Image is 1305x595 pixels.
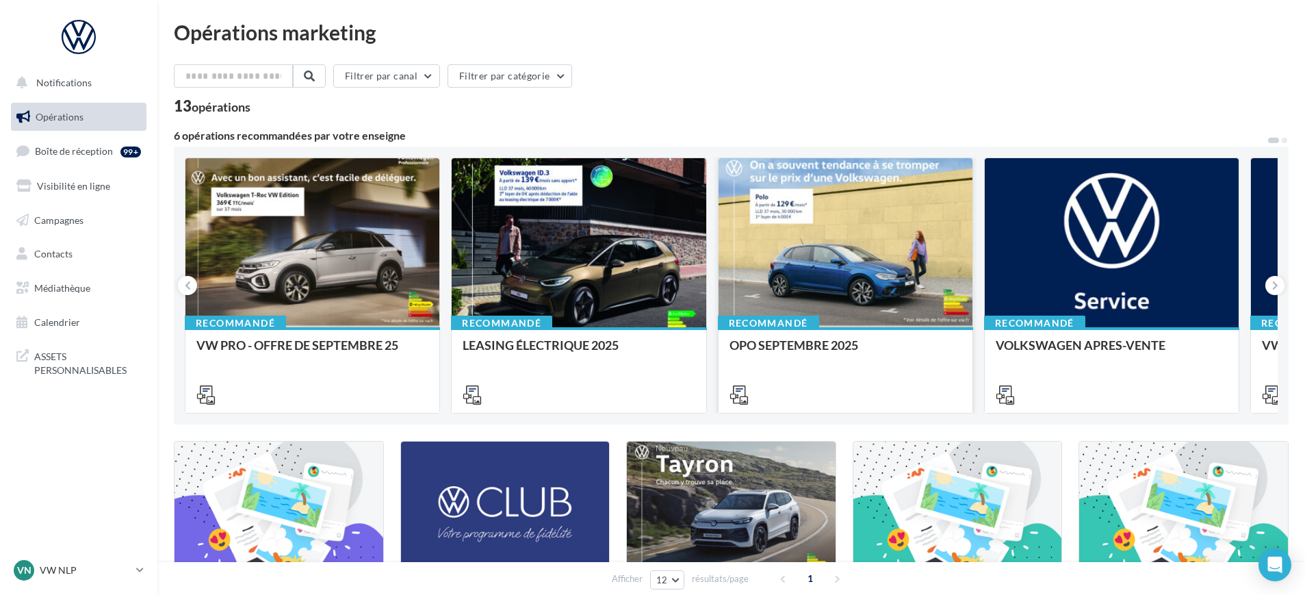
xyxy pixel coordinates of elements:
[34,214,83,225] span: Campagnes
[17,564,31,577] span: VN
[35,145,113,157] span: Boîte de réception
[612,572,643,585] span: Afficher
[8,172,149,201] a: Visibilité en ligne
[185,316,286,331] div: Recommandé
[729,338,961,366] div: OPO SEPTEMBRE 2025
[8,136,149,166] a: Boîte de réception99+
[8,342,149,382] a: ASSETS PERSONNALISABLES
[8,103,149,131] a: Opérations
[650,570,685,590] button: 12
[451,316,552,331] div: Recommandé
[448,64,572,88] button: Filtrer par catégorie
[174,99,250,114] div: 13
[8,240,149,268] a: Contacts
[37,180,110,192] span: Visibilité en ligne
[192,101,250,113] div: opérations
[692,572,749,585] span: résultats/page
[34,248,73,259] span: Contacts
[11,557,146,583] a: VN VW NLP
[174,22,1289,42] div: Opérations marketing
[463,338,695,366] div: LEASING ÉLECTRIQUE 2025
[34,282,90,294] span: Médiathèque
[996,338,1228,366] div: VOLKSWAGEN APRES-VENTE
[656,574,668,585] span: 12
[36,77,92,88] span: Notifications
[333,64,440,88] button: Filtrer par canal
[34,316,80,328] span: Calendrier
[718,316,819,331] div: Recommandé
[8,68,144,97] button: Notifications
[36,111,83,123] span: Opérations
[8,274,149,303] a: Médiathèque
[40,564,131,577] p: VW NLP
[120,147,141,157] div: 99+
[8,308,149,337] a: Calendrier
[34,347,141,377] span: ASSETS PERSONNALISABLES
[174,130,1267,141] div: 6 opérations recommandées par votre enseigne
[8,206,149,235] a: Campagnes
[196,338,428,366] div: VW PRO - OFFRE DE SEPTEMBRE 25
[799,568,821,590] span: 1
[984,316,1085,331] div: Recommandé
[1258,548,1291,581] div: Open Intercom Messenger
